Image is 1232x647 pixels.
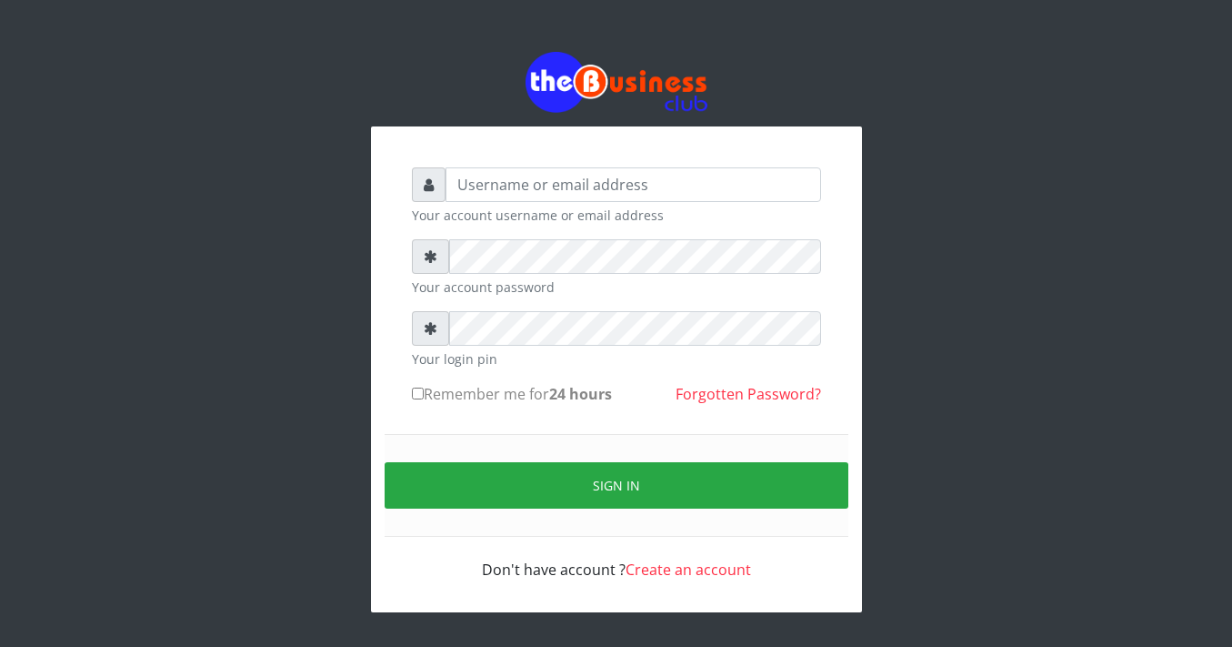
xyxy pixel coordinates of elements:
a: Create an account [626,560,751,580]
button: Sign in [385,462,848,509]
input: Remember me for24 hours [412,388,424,399]
small: Your account username or email address [412,206,821,225]
b: 24 hours [549,384,612,404]
div: Don't have account ? [412,537,821,581]
small: Your login pin [412,349,821,369]
input: Username or email address [446,167,821,202]
a: Forgotten Password? [676,384,821,404]
label: Remember me for [412,383,612,405]
small: Your account password [412,278,821,297]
